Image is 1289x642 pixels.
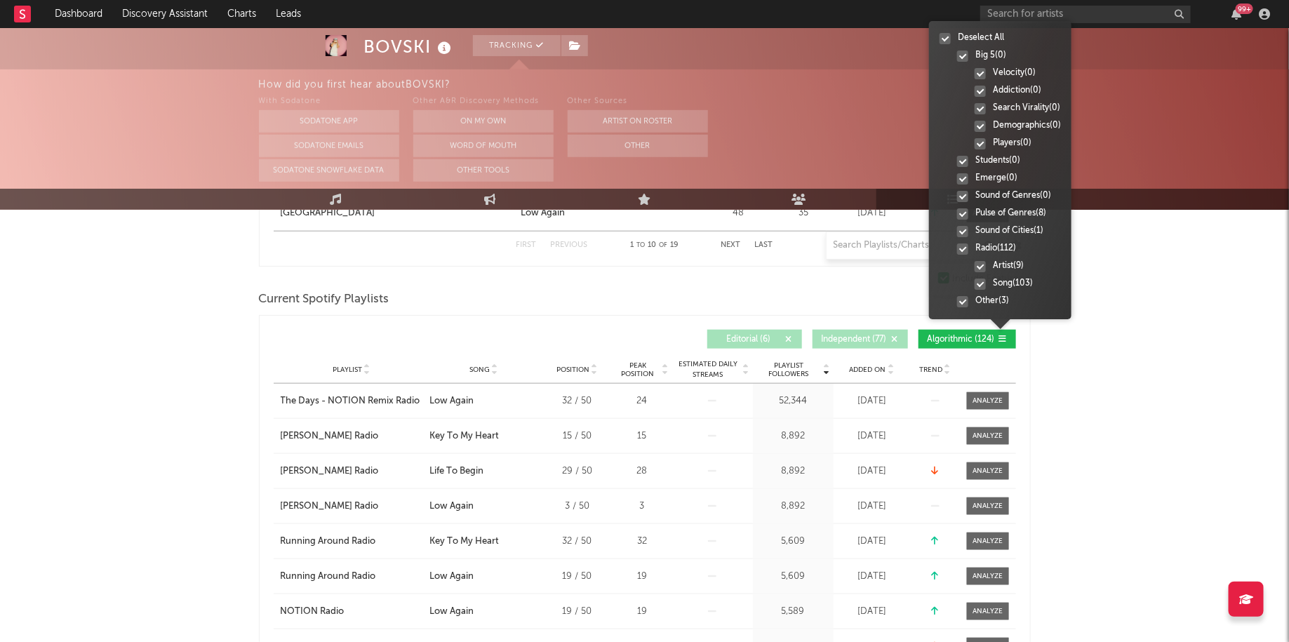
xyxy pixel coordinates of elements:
div: [PERSON_NAME] Radio [281,429,379,443]
span: Trend [919,366,942,374]
button: Tracking [473,35,561,56]
div: [GEOGRAPHIC_DATA] [281,206,375,220]
div: Sound of Cities ( 1 ) [975,225,1061,237]
div: [DATE] [837,206,907,220]
div: Search Virality ( 0 ) [993,102,1061,114]
button: First [516,241,537,249]
span: Added On [850,366,886,374]
div: Demographics ( 0 ) [993,119,1061,132]
div: Emerge ( 0 ) [975,172,1061,185]
div: Low Again [429,605,474,619]
span: Playlist [333,366,362,374]
div: 52,344 [756,394,830,408]
a: [GEOGRAPHIC_DATA] [281,206,514,220]
div: Big 5 ( 0 ) [975,49,1061,62]
div: Students ( 0 ) [975,154,1061,167]
div: 3 / 50 [546,500,609,514]
div: 32 / 50 [546,535,609,549]
div: The Days - NOTION Remix Radio [281,394,420,408]
div: Players ( 0 ) [993,137,1061,149]
input: Search Playlists/Charts [826,232,1001,260]
input: Search for artists [980,6,1191,23]
div: 28 [616,464,669,479]
div: Other A&R Discovery Methods [413,93,554,110]
div: NOTION Radio [281,605,345,619]
button: 99+ [1231,8,1241,20]
div: Key To My Heart [429,429,499,443]
div: [DATE] [837,500,907,514]
div: 15 [616,429,669,443]
span: Song [469,366,490,374]
div: 15 / 50 [546,429,609,443]
span: Independent ( 77 ) [822,335,887,344]
div: 48 [707,206,770,220]
span: Current Spotify Playlists [259,291,389,308]
span: Peak Position [616,361,660,378]
div: Key To My Heart [429,535,499,549]
div: [PERSON_NAME] Radio [281,464,379,479]
div: 5,589 [756,605,830,619]
span: Playlist Followers [756,361,822,378]
div: Velocity ( 0 ) [993,67,1061,79]
div: 5,609 [756,570,830,584]
div: [DATE] [837,535,907,549]
div: Running Around Radio [281,535,376,549]
a: [PERSON_NAME] Radio [281,464,422,479]
div: Running Around Radio [281,570,376,584]
div: Low Again [429,500,474,514]
div: 24 [616,394,669,408]
div: Artist ( 9 ) [993,260,1061,272]
button: On My Own [413,110,554,133]
div: Low Again [429,394,474,408]
a: Running Around Radio [281,535,422,549]
a: [PERSON_NAME] Radio [281,429,422,443]
div: Low Again [521,206,565,220]
button: Other Tools [413,159,554,182]
div: BOVSKI [364,35,455,58]
a: The Days - NOTION Remix Radio [281,394,422,408]
div: 19 / 50 [546,605,609,619]
span: Estimated Daily Streams [676,359,741,380]
span: Algorithmic ( 124 ) [928,335,995,344]
button: Sodatone Snowflake Data [259,159,399,182]
div: [DATE] [837,394,907,408]
div: With Sodatone [259,93,399,110]
div: 8,892 [756,464,830,479]
div: [PERSON_NAME] Radio [281,500,379,514]
div: Other Sources [568,93,708,110]
div: 19 [616,605,669,619]
div: [DATE] [837,605,907,619]
a: Low Again [521,206,700,220]
div: 8,892 [756,429,830,443]
button: Word Of Mouth [413,135,554,157]
div: Addiction ( 0 ) [993,84,1061,97]
button: Previous [551,241,588,249]
div: Deselect All [958,32,1061,44]
a: [PERSON_NAME] Radio [281,500,422,514]
div: Life To Begin [429,464,483,479]
div: Low Again [429,570,474,584]
div: 5,609 [756,535,830,549]
button: Other [568,135,708,157]
div: 3 [616,500,669,514]
div: 99 + [1236,4,1253,14]
button: Sodatone Emails [259,135,399,157]
button: Next [721,241,741,249]
div: Radio ( 112 ) [975,242,1061,255]
div: [DATE] [837,464,907,479]
div: Sound of Genres ( 0 ) [975,189,1061,202]
div: 32 [616,535,669,549]
div: 32 / 50 [546,394,609,408]
div: 1 10 19 [616,237,693,254]
span: to [636,242,645,248]
button: Algorithmic(124) [919,330,1016,349]
button: Independent(77) [813,330,908,349]
div: Other ( 3 ) [975,295,1061,307]
div: [DATE] [837,429,907,443]
a: Running Around Radio [281,570,422,584]
button: Last [755,241,773,249]
div: 8,892 [756,500,830,514]
span: Position [556,366,589,374]
span: of [659,242,667,248]
div: [DATE] [837,570,907,584]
